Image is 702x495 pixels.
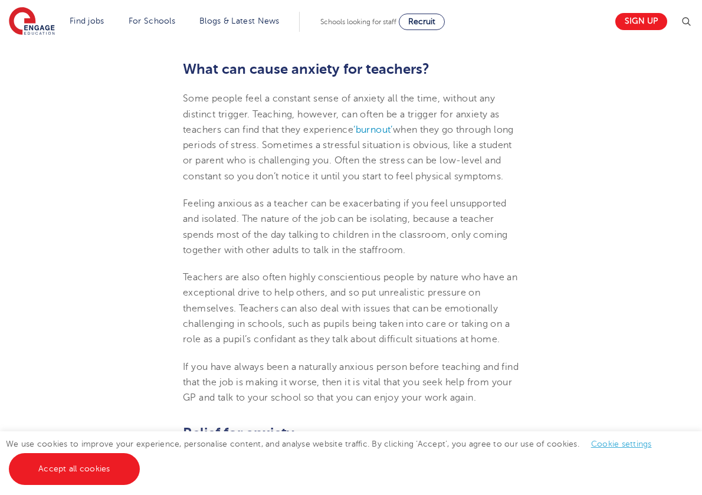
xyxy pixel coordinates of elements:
[183,425,294,441] span: Relief for anxiety
[183,272,517,345] span: Teachers are also often highly conscientious people by nature who have an exceptional drive to he...
[9,453,140,485] a: Accept all cookies
[9,7,55,37] img: Engage Education
[70,17,104,25] a: Find jobs
[183,362,519,404] span: If you have always been a naturally anxious person before teaching and find that the job is makin...
[320,18,396,26] span: Schools looking for staff
[353,124,393,135] a: ‘burnout’
[183,93,514,181] span: Some people feel a constant sense of anxiety all the time, without any distinct trigger. Teaching...
[183,61,429,77] span: What can cause anxiety for teachers?
[129,17,175,25] a: For Schools
[591,440,652,448] a: Cookie settings
[408,17,435,26] span: Recruit
[615,13,667,30] a: Sign up
[399,14,445,30] a: Recruit
[199,17,280,25] a: Blogs & Latest News
[6,440,664,473] span: We use cookies to improve your experience, personalise content, and analyse website traffic. By c...
[183,198,508,255] span: Feeling anxious as a teacher can be exacerbating if you feel unsupported and isolated. The nature...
